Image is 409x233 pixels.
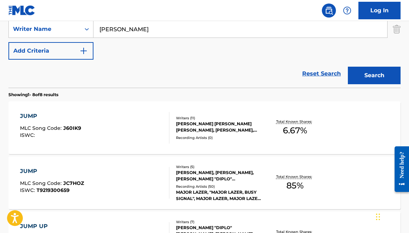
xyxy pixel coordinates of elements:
div: [PERSON_NAME] [PERSON_NAME] [PERSON_NAME], [PERSON_NAME], [PERSON_NAME], [PERSON_NAME], [PERSON_N... [176,121,262,133]
button: Add Criteria [8,42,93,60]
iframe: Resource Center [389,141,409,198]
span: MLC Song Code : [20,180,63,186]
div: MAJOR LAZER, "MAJOR LAZER, BUSY SIGNAL", MAJOR LAZER, MAJOR LAZER, MAJOR LAZER [176,189,262,202]
img: Delete Criterion [393,20,401,38]
a: Public Search [322,4,336,18]
span: ISWC : [20,132,37,138]
div: JUMP [20,167,84,175]
img: search [325,6,333,15]
div: Recording Artists ( 50 ) [176,184,262,189]
div: JUMP [20,112,81,120]
span: MLC Song Code : [20,125,63,131]
div: Help [340,4,354,18]
p: Showing 1 - 8 of 8 results [8,92,58,98]
span: T9219300659 [37,187,70,193]
p: Total Known Shares: [276,119,314,124]
span: 85 % [286,179,304,192]
a: Log In [358,2,401,19]
div: Writers ( 5 ) [176,164,262,169]
span: JC7HOZ [63,180,84,186]
div: Drag [376,206,380,227]
a: JUMPMLC Song Code:JC7HOZISWC:T9219300659Writers (5)[PERSON_NAME], [PERSON_NAME], [PERSON_NAME] "D... [8,157,401,209]
div: Writers ( 7 ) [176,219,262,225]
span: ISWC : [20,187,37,193]
img: help [343,6,351,15]
div: Writers ( 11 ) [176,115,262,121]
span: J60IK9 [63,125,81,131]
img: MLC Logo [8,5,35,15]
button: Search [348,67,401,84]
img: 9d2ae6d4665cec9f34b9.svg [79,47,88,55]
div: Writer Name [13,25,76,33]
span: 6.67 % [283,124,307,137]
div: JUMP UP [20,222,79,231]
div: Recording Artists ( 0 ) [176,135,262,140]
a: Reset Search [299,66,344,81]
iframe: Chat Widget [374,199,409,233]
div: [PERSON_NAME], [PERSON_NAME], [PERSON_NAME] "DIPLO" [PERSON_NAME], REANNO [PERSON_NAME], [PERSON_... [176,169,262,182]
a: JUMPMLC Song Code:J60IK9ISWC:Writers (11)[PERSON_NAME] [PERSON_NAME] [PERSON_NAME], [PERSON_NAME]... [8,101,401,154]
p: Total Known Shares: [276,174,314,179]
